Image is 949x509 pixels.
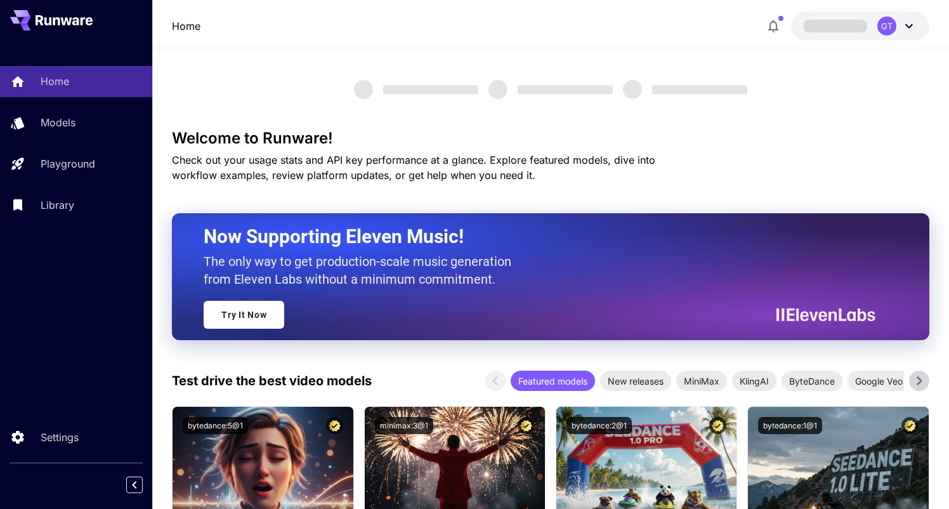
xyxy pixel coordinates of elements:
[41,156,95,171] p: Playground
[877,17,896,36] div: GT
[41,430,79,445] p: Settings
[172,154,655,182] span: Check out your usage stats and API key performance at a glance. Explore featured models, dive int...
[782,371,842,391] div: ByteDance
[600,374,671,388] span: New releases
[41,115,75,130] p: Models
[172,371,372,390] p: Test drive the best video models
[204,301,284,329] a: Try It Now
[172,18,200,34] a: Home
[172,18,200,34] nav: breadcrumb
[901,417,919,434] button: Certified Model – Vetted for best performance and includes a commercial license.
[600,371,671,391] div: New releases
[782,374,842,388] span: ByteDance
[126,477,143,493] button: Collapse sidebar
[758,417,822,434] button: bytedance:1@1
[732,371,776,391] div: KlingAI
[518,417,535,434] button: Certified Model – Vetted for best performance and includes a commercial license.
[848,374,910,388] span: Google Veo
[791,11,929,41] button: GT
[732,374,776,388] span: KlingAI
[41,197,74,213] p: Library
[41,74,69,89] p: Home
[848,371,910,391] div: Google Veo
[136,473,152,496] div: Collapse sidebar
[204,225,865,249] h2: Now Supporting Eleven Music!
[676,374,727,388] span: MiniMax
[183,417,248,434] button: bytedance:5@1
[511,374,595,388] span: Featured models
[204,253,521,288] p: The only way to get production-scale music generation from Eleven Labs without a minimum commitment.
[375,417,433,434] button: minimax:3@1
[676,371,727,391] div: MiniMax
[326,417,343,434] button: Certified Model – Vetted for best performance and includes a commercial license.
[172,129,929,147] h3: Welcome to Runware!
[566,417,632,434] button: bytedance:2@1
[709,417,726,434] button: Certified Model – Vetted for best performance and includes a commercial license.
[511,371,595,391] div: Featured models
